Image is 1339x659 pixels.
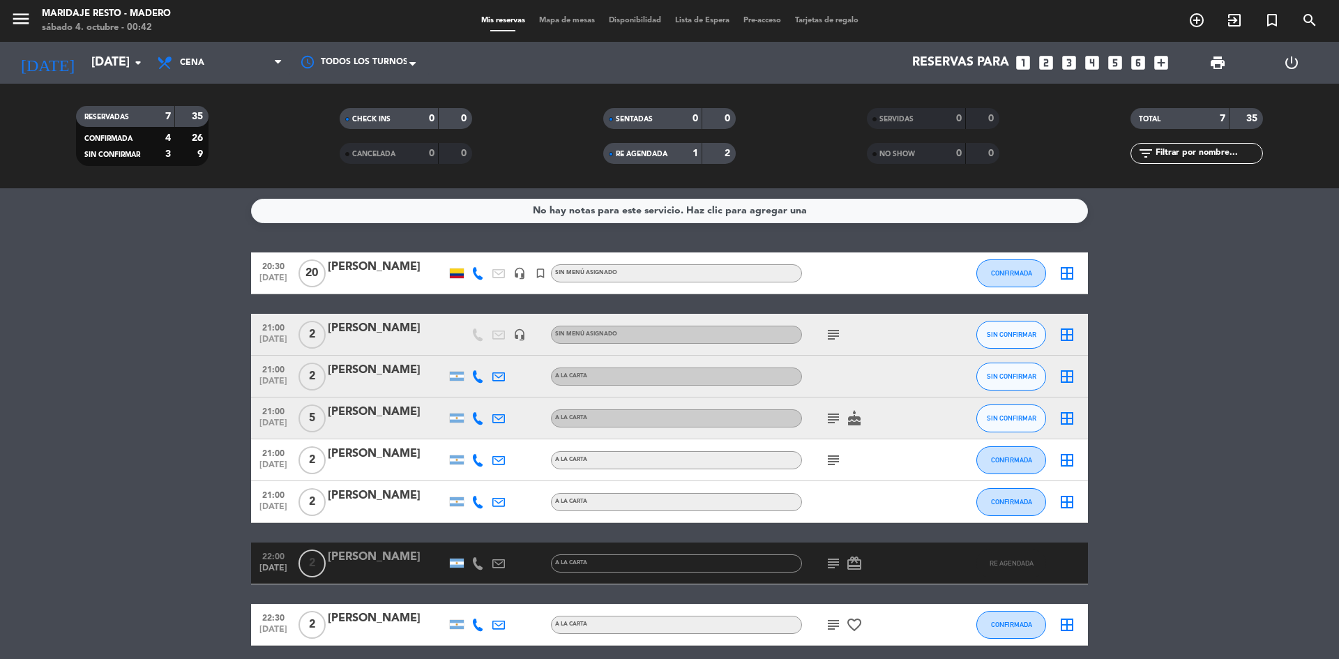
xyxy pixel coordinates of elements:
[192,133,206,143] strong: 26
[256,547,291,563] span: 22:00
[1059,410,1075,427] i: border_all
[1014,54,1032,72] i: looks_one
[987,372,1036,380] span: SIN CONFIRMAR
[1129,54,1147,72] i: looks_6
[1255,42,1329,84] div: LOG OUT
[987,414,1036,422] span: SIN CONFIRMAR
[328,445,446,463] div: [PERSON_NAME]
[846,555,863,572] i: card_giftcard
[825,326,842,343] i: subject
[513,328,526,341] i: headset_mic
[990,559,1034,567] span: RE AGENDADA
[555,270,617,275] span: Sin menú asignado
[1283,54,1300,71] i: power_settings_new
[1246,114,1260,123] strong: 35
[256,460,291,476] span: [DATE]
[976,488,1046,516] button: CONFIRMADA
[256,563,291,580] span: [DATE]
[956,114,962,123] strong: 0
[328,609,446,628] div: [PERSON_NAME]
[1059,265,1075,282] i: border_all
[42,21,171,35] div: sábado 4. octubre - 00:42
[976,363,1046,391] button: SIN CONFIRMAR
[976,321,1046,349] button: SIN CONFIRMAR
[192,112,206,121] strong: 35
[825,616,842,633] i: subject
[534,267,547,280] i: turned_in_not
[991,456,1032,464] span: CONFIRMADA
[197,149,206,159] strong: 9
[668,17,736,24] span: Lista de Espera
[1059,368,1075,385] i: border_all
[256,418,291,434] span: [DATE]
[988,114,997,123] strong: 0
[1154,146,1262,161] input: Filtrar por nombre...
[1209,54,1226,71] span: print
[693,114,698,123] strong: 0
[298,259,326,287] span: 20
[555,415,587,421] span: A LA CARTA
[298,550,326,577] span: 2
[912,56,1009,70] span: Reservas para
[328,403,446,421] div: [PERSON_NAME]
[328,319,446,338] div: [PERSON_NAME]
[976,404,1046,432] button: SIN CONFIRMAR
[602,17,668,24] span: Disponibilidad
[1301,12,1318,29] i: search
[1059,326,1075,343] i: border_all
[788,17,865,24] span: Tarjetas de regalo
[555,331,617,337] span: Sin menú asignado
[976,446,1046,474] button: CONFIRMADA
[256,486,291,502] span: 21:00
[725,114,733,123] strong: 0
[1264,12,1280,29] i: turned_in_not
[256,377,291,393] span: [DATE]
[1059,616,1075,633] i: border_all
[10,8,31,29] i: menu
[1226,12,1243,29] i: exit_to_app
[846,410,863,427] i: cake
[42,7,171,21] div: Maridaje Resto - Madero
[1083,54,1101,72] i: looks_4
[991,269,1032,277] span: CONFIRMADA
[991,621,1032,628] span: CONFIRMADA
[976,550,1046,577] button: RE AGENDADA
[555,560,587,566] span: A LA CARTA
[555,373,587,379] span: A LA CARTA
[825,410,842,427] i: subject
[736,17,788,24] span: Pre-acceso
[1059,452,1075,469] i: border_all
[165,112,171,121] strong: 7
[352,116,391,123] span: CHECK INS
[328,548,446,566] div: [PERSON_NAME]
[298,321,326,349] span: 2
[298,363,326,391] span: 2
[555,457,587,462] span: A LA CARTA
[879,151,915,158] span: NO SHOW
[988,149,997,158] strong: 0
[256,502,291,518] span: [DATE]
[461,149,469,158] strong: 0
[352,151,395,158] span: CANCELADA
[298,488,326,516] span: 2
[180,58,204,68] span: Cena
[298,611,326,639] span: 2
[298,404,326,432] span: 5
[1188,12,1205,29] i: add_circle_outline
[256,625,291,641] span: [DATE]
[1106,54,1124,72] i: looks_5
[84,114,129,121] span: RESERVADAS
[328,487,446,505] div: [PERSON_NAME]
[165,149,171,159] strong: 3
[846,616,863,633] i: favorite_border
[328,258,446,276] div: [PERSON_NAME]
[256,319,291,335] span: 21:00
[256,273,291,289] span: [DATE]
[84,135,133,142] span: CONFIRMADA
[321,56,408,70] span: Todos los turnos
[10,8,31,34] button: menu
[328,361,446,379] div: [PERSON_NAME]
[991,498,1032,506] span: CONFIRMADA
[533,203,807,219] div: No hay notas para este servicio. Haz clic para agregar una
[879,116,914,123] span: SERVIDAS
